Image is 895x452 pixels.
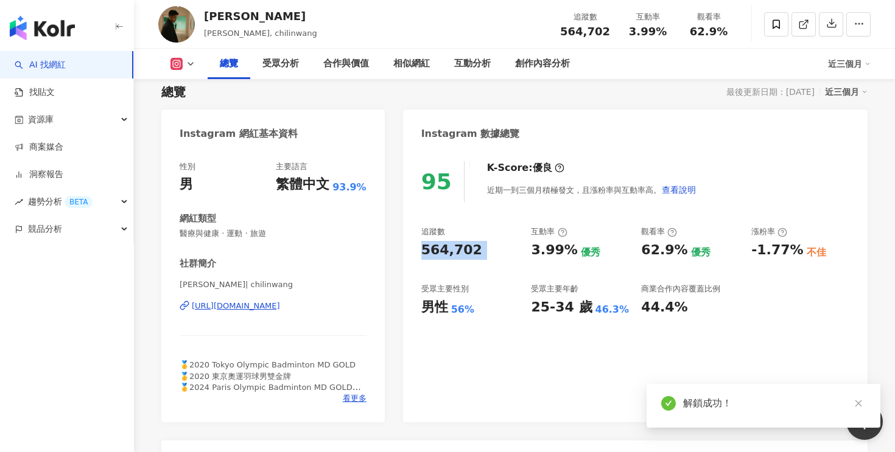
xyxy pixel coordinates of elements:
[421,127,520,141] div: Instagram 數據總覽
[180,175,193,194] div: 男
[560,25,610,38] span: 564,702
[641,283,720,294] div: 商業合作內容覆蓋比例
[625,11,671,23] div: 互動率
[807,246,826,259] div: 不佳
[531,241,577,260] div: 3.99%
[595,303,630,316] div: 46.3%
[15,59,66,71] a: searchAI 找網紅
[487,178,697,202] div: 近期一到三個月積極發文，且漲粉率與互動率高。
[28,188,93,215] span: 趨勢分析
[629,26,667,38] span: 3.99%
[393,57,430,71] div: 相似網紅
[421,226,445,237] div: 追蹤數
[531,226,567,237] div: 互動率
[180,257,216,270] div: 社群簡介
[220,57,238,71] div: 總覽
[683,396,866,411] div: 解鎖成功！
[690,26,728,38] span: 62.9%
[65,196,93,208] div: BETA
[421,298,448,317] div: 男性
[262,57,299,71] div: 受眾分析
[661,396,676,411] span: check-circle
[662,185,696,195] span: 查看說明
[161,83,186,100] div: 總覽
[421,241,482,260] div: 564,702
[180,228,367,239] span: 醫療與健康 · 運動 · 旅遊
[751,241,803,260] div: -1.77%
[180,212,216,225] div: 網紅類型
[825,84,868,100] div: 近三個月
[15,198,23,206] span: rise
[10,16,75,40] img: logo
[28,106,54,133] span: 資源庫
[276,161,307,172] div: 主要語言
[854,399,863,408] span: close
[158,6,195,43] img: KOL Avatar
[560,11,610,23] div: 追蹤數
[180,301,367,311] a: [URL][DOMAIN_NAME]
[641,298,687,317] div: 44.4%
[421,169,452,194] div: 95
[661,178,697,202] button: 查看說明
[204,9,317,24] div: [PERSON_NAME]
[15,141,63,153] a: 商案媒合
[421,283,469,294] div: 受眾主要性別
[332,181,367,194] span: 93.9%
[323,57,369,71] div: 合作與價值
[641,226,677,237] div: 觀看率
[515,57,570,71] div: 創作內容分析
[180,127,298,141] div: Instagram 網紅基本資料
[451,303,474,316] div: 56%
[641,241,687,260] div: 62.9%
[180,161,195,172] div: 性別
[192,301,280,311] div: [URL][DOMAIN_NAME]
[531,283,578,294] div: 受眾主要年齡
[751,226,787,237] div: 漲粉率
[533,161,552,175] div: 優良
[180,360,361,414] span: 🥇2020 Tokyo Olympic Badminton MD GOLD 🥇2020 東京奧運羽球男雙金牌 🥇2024 Paris Olympic Badminton MD GOLD 🥇202...
[28,215,62,243] span: 競品分析
[343,393,367,404] span: 看更多
[686,11,732,23] div: 觀看率
[276,175,329,194] div: 繁體中文
[581,246,600,259] div: 優秀
[454,57,491,71] div: 互動分析
[15,169,63,181] a: 洞察報告
[828,54,871,74] div: 近三個月
[15,86,55,99] a: 找貼文
[180,279,367,290] span: [PERSON_NAME]| chilinwang
[531,298,592,317] div: 25-34 歲
[204,29,317,38] span: [PERSON_NAME], chilinwang
[691,246,711,259] div: 優秀
[487,161,564,175] div: K-Score :
[726,87,815,97] div: 最後更新日期：[DATE]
